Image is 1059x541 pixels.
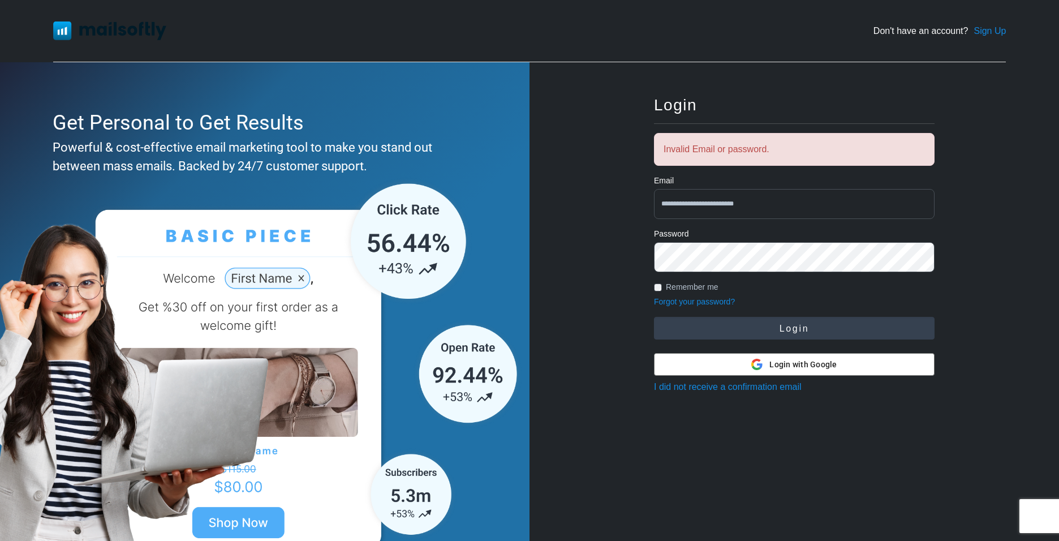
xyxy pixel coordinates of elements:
a: Forgot your password? [654,297,735,306]
img: Mailsoftly [53,22,166,40]
div: Powerful & cost-effective email marketing tool to make you stand out between mass emails. Backed ... [53,138,472,175]
div: Don't have an account? [873,24,1006,38]
label: Remember me [666,281,718,293]
span: Login [654,96,697,114]
span: Login with Google [769,359,837,371]
a: Sign Up [974,24,1006,38]
div: Get Personal to Get Results [53,108,472,138]
button: Login with Google [654,353,935,376]
label: Password [654,228,688,240]
label: Email [654,175,674,187]
a: I did not receive a confirmation email [654,382,802,392]
div: Invalid Email or password. [654,133,935,166]
button: Login [654,317,935,340]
